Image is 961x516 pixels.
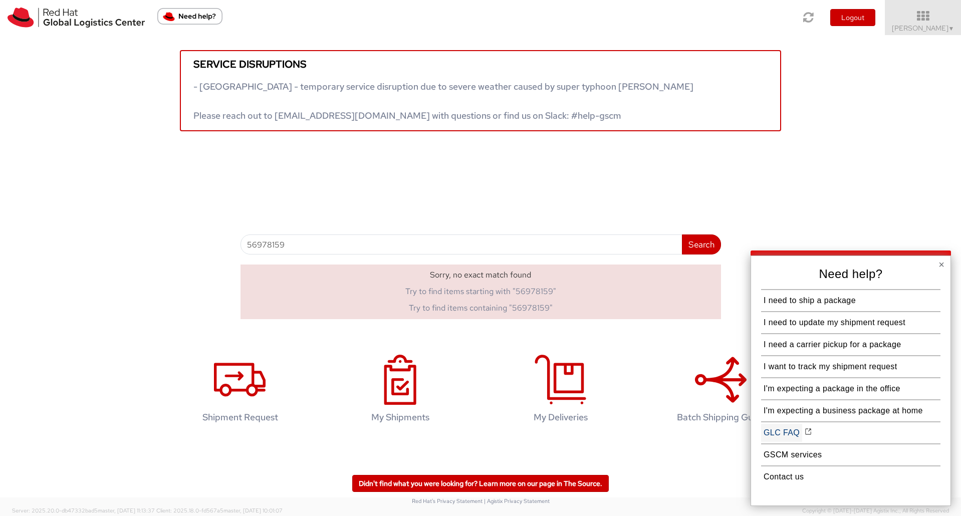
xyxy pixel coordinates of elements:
[761,292,858,310] button: I need to ship a package
[241,234,682,254] input: Enter the tracking number or ship request number (at least 4 chars)
[193,81,693,121] span: - [GEOGRAPHIC_DATA] - temporary service disruption due to severe weather caused by super typhoon ...
[761,468,806,486] button: Contact us
[157,8,222,25] button: Need help?
[802,507,949,515] span: Copyright © [DATE]-[DATE] Agistix Inc., All Rights Reserved
[336,412,465,422] h4: My Shipments
[12,507,155,514] span: Server: 2025.20.0-db47332bad5
[761,424,802,442] button: GLC FAQ
[948,25,954,33] span: ▼
[352,475,609,492] a: Didn't find what you were looking for? Learn more on our page in The Source.
[761,336,904,354] button: I need a carrier pickup for a package
[223,507,283,514] span: master, [DATE] 10:01:07
[496,412,625,422] h4: My Deliveries
[761,402,925,420] button: I'm expecting a business package at home
[320,265,641,286] p: Sorry, no exact match found
[938,260,944,270] button: Close
[98,507,155,514] span: master, [DATE] 11:13:37
[156,507,283,514] span: Client: 2025.18.0-fd567a5
[761,380,903,398] button: I'm expecting a package in the office
[405,286,556,297] a: Try to find items starting with "56978159"
[409,303,553,313] a: Try to find items containing "56978159"
[484,497,550,504] a: | Agistix Privacy Statement
[761,266,940,282] p: Need help?
[193,59,768,70] h5: Service disruptions
[761,446,824,464] button: GSCM services
[175,412,305,422] h4: Shipment Request
[892,24,954,33] span: [PERSON_NAME]
[656,412,786,422] h4: Batch Shipping Guide
[761,358,900,376] button: I want to track my shipment request
[682,234,721,254] button: Search
[830,9,875,26] button: Logout
[412,497,483,504] a: Red Hat's Privacy Statement
[761,314,908,332] button: I need to update my shipment request
[8,8,145,28] img: rh-logistics-00dfa346123c4ec078e1.svg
